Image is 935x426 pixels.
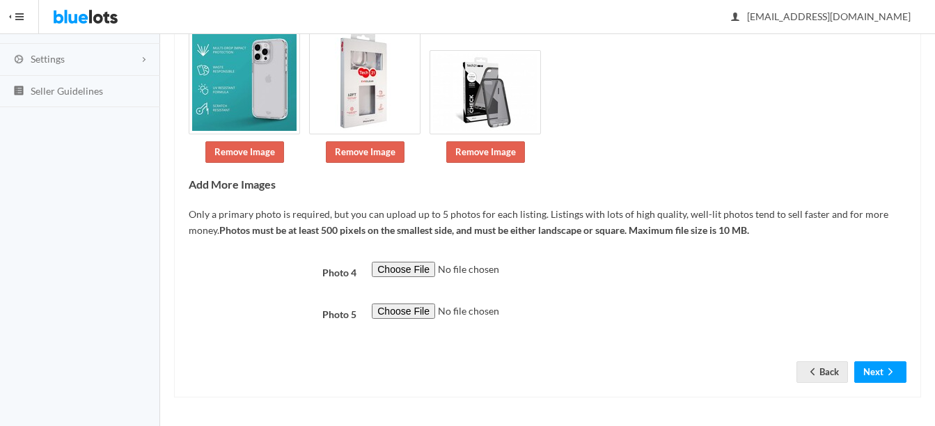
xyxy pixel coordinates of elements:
ion-icon: paper plane [12,22,26,35]
img: 46423bb5-5eb3-4da0-8913-1ff5ead7825a-1757947425.jpg [189,23,300,134]
ion-icon: person [728,11,742,24]
ion-icon: list box [12,85,26,98]
a: Remove Image [205,141,284,163]
a: Remove Image [446,141,525,163]
ion-icon: arrow forward [883,366,897,379]
label: Photo 4 [181,262,364,281]
button: Nextarrow forward [854,361,906,383]
p: Only a primary photo is required, but you can upload up to 5 photos for each listing. Listings wi... [189,207,906,238]
span: Settings [31,53,65,65]
a: arrow backBack [796,361,848,383]
b: Photos must be at least 500 pixels on the smallest side, and must be either landscape or square. ... [219,224,749,236]
label: Photo 5 [181,303,364,323]
ion-icon: cog [12,54,26,67]
span: Seller Guidelines [31,85,103,97]
ion-icon: arrow back [806,366,819,379]
a: Remove Image [326,141,404,163]
img: 9d124f09-fe81-4bb4-99d9-701a039e42a4-1757947426.jpg [430,50,541,134]
img: 0f99e576-b176-4ead-a336-535de902f7d9-1757947426.jpg [309,23,421,134]
span: [EMAIL_ADDRESS][DOMAIN_NAME] [732,10,911,22]
h4: Add More Images [189,178,906,191]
